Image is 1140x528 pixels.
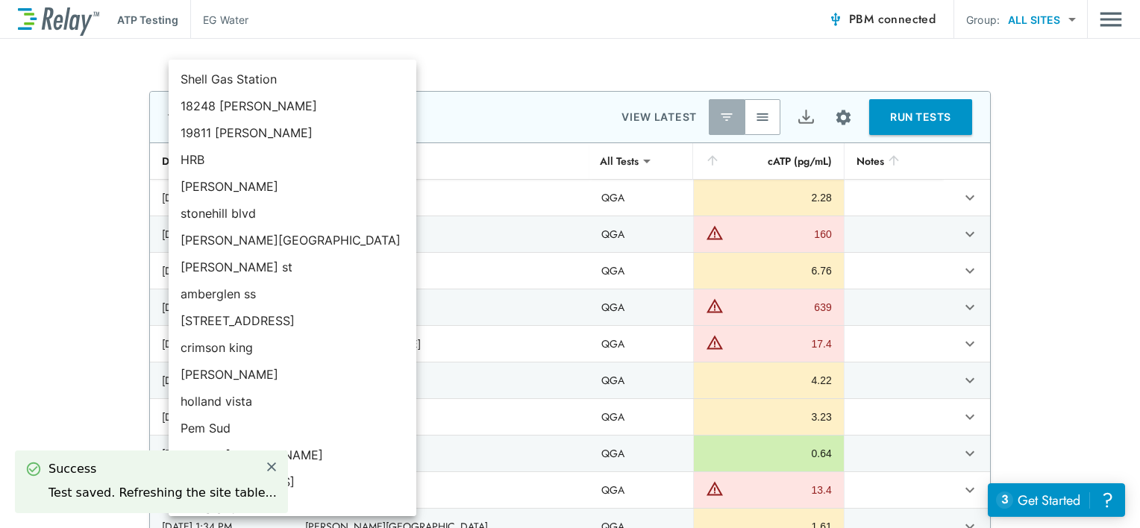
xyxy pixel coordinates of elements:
div: Test saved. Refreshing the site table... [48,484,277,502]
li: colonel [PERSON_NAME] [169,441,416,468]
div: Success [48,460,277,478]
li: [STREET_ADDRESS] [169,307,416,334]
li: HRB [169,146,416,173]
li: 19811 [PERSON_NAME] [169,119,416,146]
li: [PERSON_NAME][GEOGRAPHIC_DATA] [169,227,416,254]
li: 18248 [PERSON_NAME] [169,92,416,119]
li: stonehill blvd [169,200,416,227]
li: white birch [169,495,416,522]
iframe: Resource center [988,483,1125,517]
li: [PERSON_NAME] [169,361,416,388]
img: Success [26,462,41,477]
li: Pem Sud [169,415,416,441]
li: [PERSON_NAME] st [169,254,416,280]
li: [STREET_ADDRESS] [169,468,416,495]
li: [PERSON_NAME] [169,173,416,200]
li: holland vista [169,388,416,415]
img: Close Icon [265,460,278,474]
li: crimson king [169,334,416,361]
li: amberglen ss [169,280,416,307]
li: Shell Gas Station [169,66,416,92]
